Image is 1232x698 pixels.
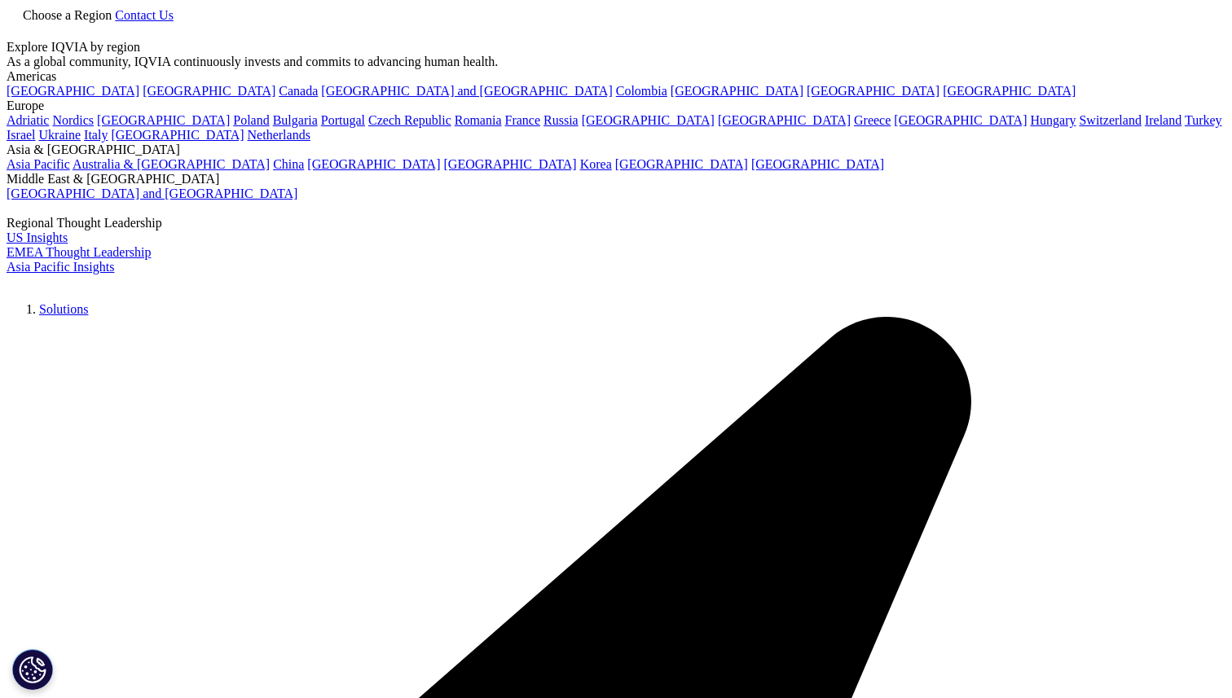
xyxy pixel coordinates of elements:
[84,128,108,142] a: Italy
[39,302,88,316] a: Solutions
[248,128,310,142] a: Netherlands
[543,113,579,127] a: Russia
[273,157,304,171] a: China
[444,157,577,171] a: [GEOGRAPHIC_DATA]
[894,113,1027,127] a: [GEOGRAPHIC_DATA]
[7,113,49,127] a: Adriatic
[7,216,1225,230] div: Regional Thought Leadership
[111,128,244,142] a: [GEOGRAPHIC_DATA]
[7,172,1225,187] div: Middle East & [GEOGRAPHIC_DATA]
[580,157,612,171] a: Korea
[307,157,440,171] a: [GEOGRAPHIC_DATA]
[7,157,70,171] a: Asia Pacific
[7,245,151,259] a: EMEA Thought Leadership
[1145,113,1181,127] a: Ireland
[455,113,502,127] a: Romania
[273,113,318,127] a: Bulgaria
[7,40,1225,55] div: Explore IQVIA by region
[7,260,114,274] a: Asia Pacific Insights
[1079,113,1141,127] a: Switzerland
[7,69,1225,84] div: Americas
[7,128,36,142] a: Israel
[143,84,275,98] a: [GEOGRAPHIC_DATA]
[52,113,94,127] a: Nordics
[39,128,81,142] a: Ukraine
[615,157,748,171] a: [GEOGRAPHIC_DATA]
[807,84,939,98] a: [GEOGRAPHIC_DATA]
[943,84,1076,98] a: [GEOGRAPHIC_DATA]
[7,143,1225,157] div: Asia & [GEOGRAPHIC_DATA]
[12,649,53,690] button: Configuración de cookies
[23,8,112,22] span: Choose a Region
[321,84,612,98] a: [GEOGRAPHIC_DATA] and [GEOGRAPHIC_DATA]
[1185,113,1222,127] a: Turkey
[671,84,803,98] a: [GEOGRAPHIC_DATA]
[7,230,68,244] a: US Insights
[233,113,269,127] a: Poland
[279,84,318,98] a: Canada
[7,187,297,200] a: [GEOGRAPHIC_DATA] and [GEOGRAPHIC_DATA]
[854,113,891,127] a: Greece
[505,113,541,127] a: France
[751,157,884,171] a: [GEOGRAPHIC_DATA]
[1030,113,1076,127] a: Hungary
[718,113,851,127] a: [GEOGRAPHIC_DATA]
[582,113,715,127] a: [GEOGRAPHIC_DATA]
[115,8,174,22] a: Contact Us
[7,84,139,98] a: [GEOGRAPHIC_DATA]
[616,84,667,98] a: Colombia
[321,113,365,127] a: Portugal
[7,99,1225,113] div: Europe
[73,157,270,171] a: Australia & [GEOGRAPHIC_DATA]
[368,113,451,127] a: Czech Republic
[7,55,1225,69] div: As a global community, IQVIA continuously invests and commits to advancing human health.
[97,113,230,127] a: [GEOGRAPHIC_DATA]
